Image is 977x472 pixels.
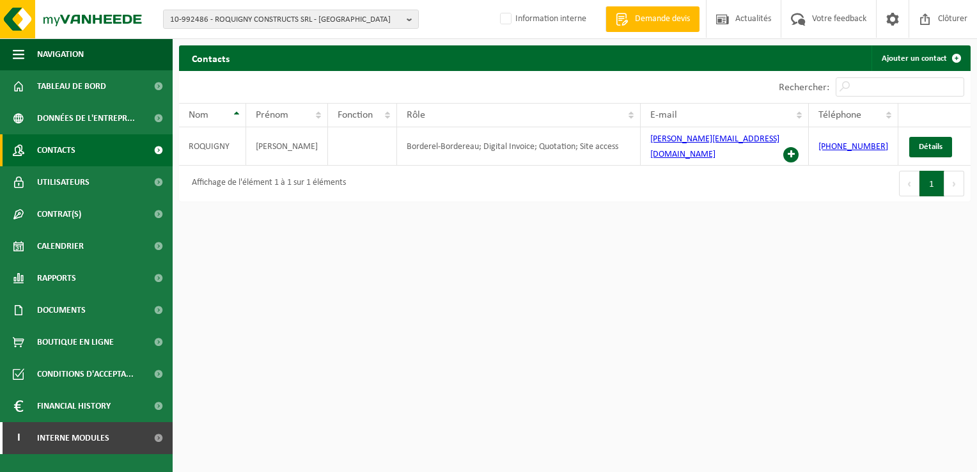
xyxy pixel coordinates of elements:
div: Affichage de l'élément 1 à 1 sur 1 éléments [185,172,346,195]
button: Previous [899,171,919,196]
a: [PERSON_NAME][EMAIL_ADDRESS][DOMAIN_NAME] [650,134,779,159]
a: Demande devis [606,6,700,32]
span: Calendrier [37,230,84,262]
span: Téléphone [818,110,861,120]
td: ROQUIGNY [179,127,246,166]
span: I [13,422,24,454]
label: Rechercher: [779,83,829,93]
span: 10-992486 - ROQUIGNY CONSTRUCTS SRL - [GEOGRAPHIC_DATA] [170,10,402,29]
span: Contrat(s) [37,198,81,230]
span: Interne modules [37,422,109,454]
span: Prénom [256,110,288,120]
button: 1 [919,171,944,196]
span: Nom [189,110,208,120]
label: Information interne [497,10,586,29]
span: Fonction [338,110,373,120]
a: Ajouter un contact [871,45,969,71]
h2: Contacts [179,45,242,70]
span: Boutique en ligne [37,326,114,358]
span: Utilisateurs [37,166,90,198]
a: [PHONE_NUMBER] [818,142,888,152]
button: 10-992486 - ROQUIGNY CONSTRUCTS SRL - [GEOGRAPHIC_DATA] [163,10,419,29]
span: Conditions d'accepta... [37,358,134,390]
span: E-mail [650,110,677,120]
span: Détails [919,143,942,151]
span: Navigation [37,38,84,70]
td: Borderel-Bordereau; Digital Invoice; Quotation; Site access [397,127,641,166]
span: Rapports [37,262,76,294]
span: Tableau de bord [37,70,106,102]
td: [PERSON_NAME] [246,127,328,166]
span: Documents [37,294,86,326]
span: Demande devis [632,13,693,26]
span: Financial History [37,390,111,422]
button: Next [944,171,964,196]
span: Contacts [37,134,75,166]
span: Rôle [407,110,425,120]
a: Détails [909,137,952,157]
span: Données de l'entrepr... [37,102,135,134]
